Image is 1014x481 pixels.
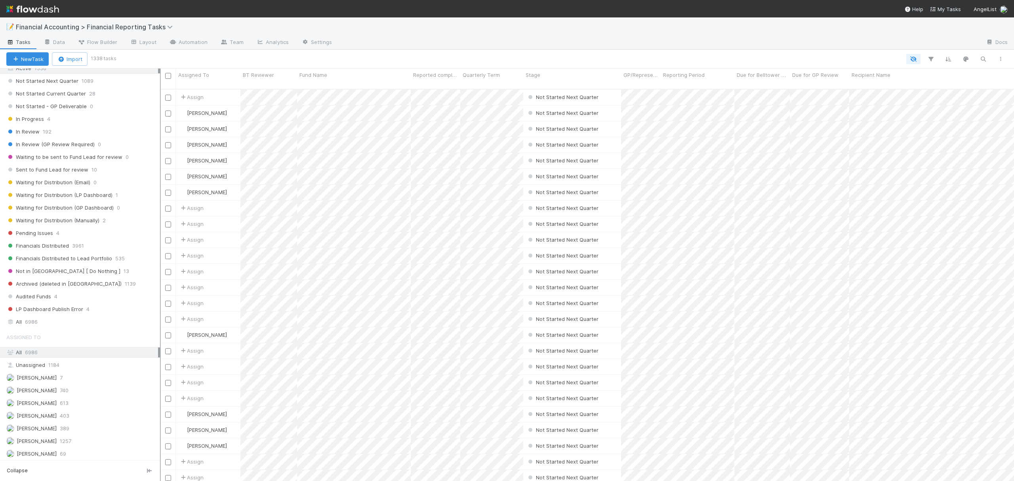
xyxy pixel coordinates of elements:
[6,52,49,66] button: NewTask
[6,63,158,73] div: Active
[187,189,227,195] span: [PERSON_NAME]
[187,443,227,449] span: [PERSON_NAME]
[295,36,338,49] a: Settings
[6,152,122,162] span: Waiting to be sent to Fund Lead for review
[165,348,171,354] input: Toggle Row Selected
[6,254,112,263] span: Financials Distributed to Lead Portfolio
[526,93,598,101] div: Not Started Next Quarter
[165,301,171,307] input: Toggle Row Selected
[179,299,204,307] span: Assign
[792,71,839,79] span: Due for GP Review
[125,279,136,289] span: 1139
[6,114,44,124] span: In Progress
[526,331,598,339] div: Not Started Next Quarter
[165,111,171,116] input: Toggle Row Selected
[179,410,227,418] div: [PERSON_NAME]
[124,36,163,49] a: Layout
[17,438,57,444] span: [PERSON_NAME]
[179,442,227,450] div: [PERSON_NAME]
[526,379,598,386] span: Not Started Next Quarter
[179,378,204,386] span: Assign
[526,125,598,133] div: Not Started Next Quarter
[17,400,57,406] span: [PERSON_NAME]
[526,458,598,466] div: Not Started Next Quarter
[179,110,186,116] img: avatar_8d06466b-a936-4205-8f52-b0cc03e2a179.png
[179,426,227,434] div: [PERSON_NAME]
[165,221,171,227] input: Toggle Row Selected
[413,71,458,79] span: Reported completed by
[526,172,598,180] div: Not Started Next Quarter
[56,228,59,238] span: 4
[179,331,227,339] div: [PERSON_NAME]
[187,141,227,148] span: [PERSON_NAME]
[526,204,598,212] div: Not Started Next Quarter
[526,316,598,322] span: Not Started Next Quarter
[179,204,204,212] span: Assign
[6,241,69,251] span: Financials Distributed
[165,253,171,259] input: Toggle Row Selected
[179,141,227,149] div: [PERSON_NAME]
[974,6,997,12] span: AngelList
[25,349,38,355] span: 6986
[179,157,186,164] img: avatar_8d06466b-a936-4205-8f52-b0cc03e2a179.png
[526,299,598,307] div: Not Started Next Quarter
[526,188,598,196] div: Not Started Next Quarter
[179,411,186,417] img: avatar_8d06466b-a936-4205-8f52-b0cc03e2a179.png
[6,89,86,99] span: Not Started Current Quarter
[179,93,204,101] div: Assign
[165,95,171,101] input: Toggle Row Selected
[179,157,227,164] div: [PERSON_NAME]
[165,428,171,433] input: Toggle Row Selected
[178,71,209,79] span: Assigned To
[7,467,28,474] span: Collapse
[526,141,598,148] span: Not Started Next Quarter
[526,474,598,481] span: Not Started Next Quarter
[91,165,97,175] span: 10
[179,347,204,355] span: Assign
[165,317,171,323] input: Toggle Row Selected
[6,317,158,327] div: All
[17,425,57,431] span: [PERSON_NAME]
[6,450,14,458] img: avatar_d7f67417-030a-43ce-a3ce-a315a3ccfd08.png
[98,139,101,149] span: 0
[463,71,500,79] span: Quarterly Term
[179,236,204,244] span: Assign
[115,254,125,263] span: 535
[179,283,204,291] span: Assign
[179,458,204,466] span: Assign
[78,38,117,46] span: Flow Builder
[179,188,227,196] div: [PERSON_NAME]
[6,203,114,213] span: Waiting for Distribution (GP Dashboard)
[737,71,788,79] span: Due for Belltower Review
[6,165,88,175] span: Sent to Fund Lead for review
[165,285,171,291] input: Toggle Row Selected
[6,412,14,420] img: avatar_c7c7de23-09de-42ad-8e02-7981c37ee075.png
[179,125,227,133] div: [PERSON_NAME]
[71,36,124,49] a: Flow Builder
[6,399,14,407] img: avatar_030f5503-c087-43c2-95d1-dd8963b2926c.png
[165,206,171,212] input: Toggle Row Selected
[6,190,112,200] span: Waiting for Distribution (LP Dashboard)
[165,174,171,180] input: Toggle Row Selected
[179,363,204,370] div: Assign
[82,76,93,86] span: 1089
[299,71,327,79] span: Fund Name
[6,216,99,225] span: Waiting for Distribution (Manually)
[179,126,186,132] img: avatar_fee1282a-8af6-4c79-b7c7-bf2cfad99775.png
[1000,6,1008,13] img: avatar_8d06466b-a936-4205-8f52-b0cc03e2a179.png
[187,332,227,338] span: [PERSON_NAME]
[179,443,186,449] img: avatar_8d06466b-a936-4205-8f52-b0cc03e2a179.png
[526,237,598,243] span: Not Started Next Quarter
[243,71,274,79] span: BT Reviewer
[623,71,659,79] span: GP/Representative wants to review
[126,152,129,162] span: 0
[6,437,14,445] img: avatar_705f3a58-2659-4f93-91ad-7a5be837418b.png
[60,373,63,383] span: 7
[179,427,186,433] img: avatar_8d06466b-a936-4205-8f52-b0cc03e2a179.png
[526,220,598,228] div: Not Started Next Quarter
[72,241,84,251] span: 3961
